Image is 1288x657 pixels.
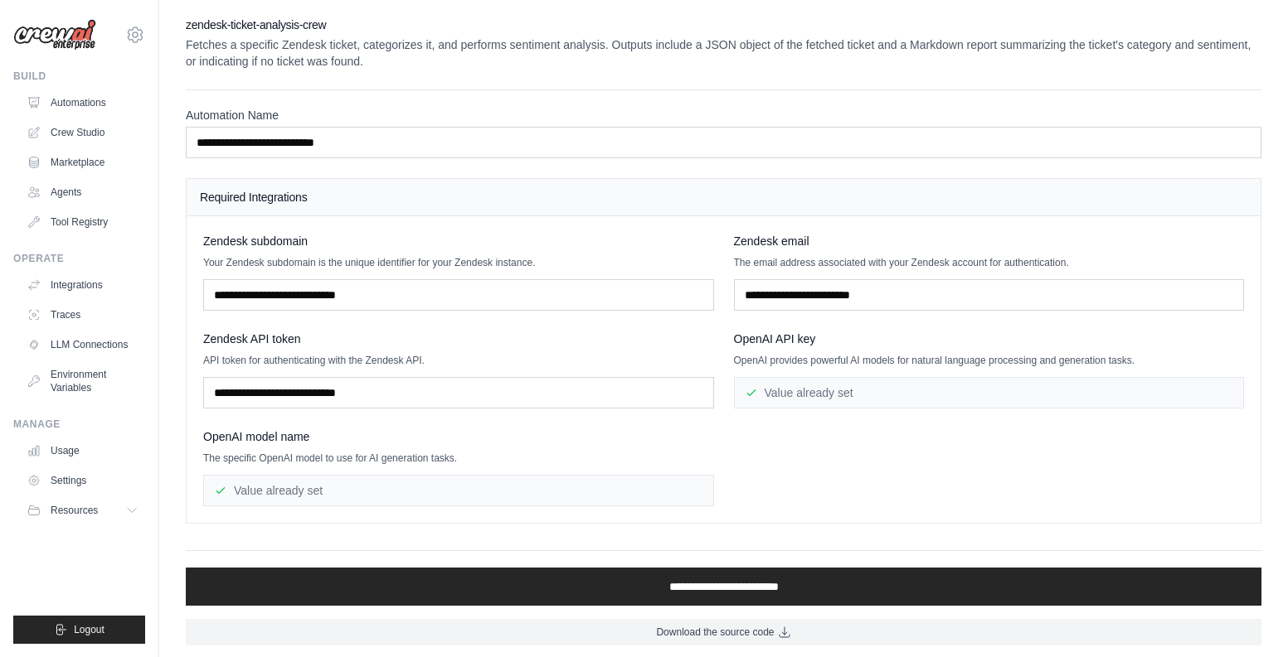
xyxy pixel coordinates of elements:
[1205,577,1288,657] iframe: Chat Widget
[20,437,145,464] a: Usage
[20,179,145,205] a: Agents
[20,209,145,235] a: Tool Registry
[20,119,145,146] a: Crew Studio
[13,616,145,644] button: Logout
[203,256,714,269] p: Your Zendesk subdomain is the unique identifier for your Zendesk instance.
[734,354,1245,367] p: OpenAI provides powerful AI models for natural language processing and generation tasks.
[203,331,301,347] span: Zendesk API token
[20,331,145,358] a: LLM Connections
[200,189,1247,205] h4: Required Integrations
[734,331,816,347] span: OpenAI API key
[20,302,145,328] a: Traces
[203,452,714,465] p: The specific OpenAI model to use for AI generation tasks.
[203,475,714,506] div: Value already set
[20,149,145,176] a: Marketplace
[20,497,145,524] button: Resources
[734,256,1245,269] p: The email address associated with your Zendesk account for authentication.
[20,467,145,494] a: Settings
[186,107,1261,123] label: Automation Name
[13,70,145,83] div: Build
[186,17,1261,33] h2: zendesk-ticket-analysis-crew
[656,626,774,639] span: Download the source code
[74,623,104,636] span: Logout
[203,354,714,367] p: API token for authenticating with the Zendesk API.
[203,428,309,445] span: OpenAI model name
[186,619,1261,645] a: Download the source code
[13,418,145,431] div: Manage
[186,36,1261,70] p: Fetches a specific Zendesk ticket, categorizes it, and performs sentiment analysis. Outputs inclu...
[734,233,809,249] span: Zendesk email
[203,233,308,249] span: Zendesk subdomain
[13,19,96,51] img: Logo
[51,504,98,517] span: Resources
[20,361,145,401] a: Environment Variables
[734,377,1245,408] div: Value already set
[13,252,145,265] div: Operate
[20,272,145,298] a: Integrations
[20,89,145,116] a: Automations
